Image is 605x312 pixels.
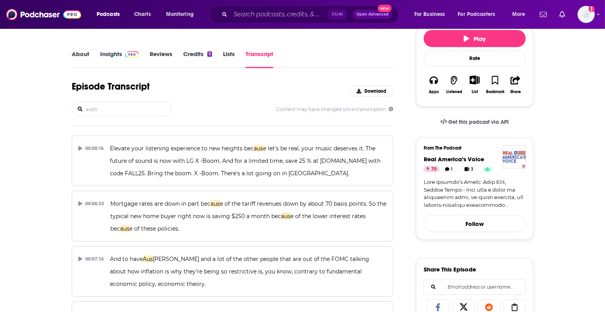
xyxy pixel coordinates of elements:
span: aus [281,213,291,220]
h1: Episode Transcript [72,81,150,92]
span: For Business [414,9,445,20]
div: Rate [424,50,526,66]
a: 70 [424,166,440,172]
img: Podchaser Pro [125,51,139,58]
span: Content may have changed since transcription. [276,106,393,112]
a: Lore Ipsumdo’s Ametc: Adip Elit, Seddoe Tempo - Inci utla e dolor ma aliquaenim admi, ve-quisn ex... [424,178,526,209]
button: Follow [424,215,526,232]
span: Ctrl K [328,9,347,19]
span: And to have [110,256,143,263]
img: Real America’s Voice [502,145,526,169]
button: open menu [409,8,455,21]
span: e let's be real, your music deserves it. The future of sound is now with LG X -Boom. And for a li... [110,145,382,177]
span: Play [464,35,486,42]
span: 1 [451,166,453,173]
button: open menu [507,8,535,21]
div: Show More ButtonList [465,71,485,99]
button: open menu [91,8,130,21]
div: Share [510,90,521,94]
button: Apps [424,71,444,99]
div: 00:07:14 [78,253,104,265]
a: Transcript [246,50,273,68]
img: User Profile [578,6,595,23]
h3: From The Podcast [424,145,520,151]
button: Download [350,86,393,97]
span: Download [364,88,387,94]
button: 00:00:16Elevate your listening experience to new heights because let's be real, your music deserv... [72,136,393,186]
button: open menu [453,8,507,21]
span: For Podcasters [458,9,495,20]
div: 5 [207,51,212,57]
button: Show More Button [467,76,483,84]
span: 70 [431,166,437,173]
img: Podchaser - Follow, Share and Rate Podcasts [6,7,81,22]
span: aus [211,200,220,207]
span: Aus [143,256,153,263]
a: 1 [442,166,456,172]
div: Apps [429,90,439,94]
a: Charts [129,8,156,21]
input: Search transcript... [85,102,171,116]
span: Open Advanced [356,12,389,16]
button: Bookmark [485,71,505,99]
span: Monitoring [166,9,194,20]
div: List [472,89,478,94]
a: Show notifications dropdown [537,8,550,21]
button: open menu [161,8,204,21]
a: About [72,50,89,68]
a: Credits5 [183,50,212,68]
input: Search podcasts, credits, & more... [230,8,328,21]
span: Elevate your listening experience to new heights bec [110,145,254,152]
span: aus [254,145,264,152]
a: 3 [461,166,477,172]
span: Mortgage rates are down in part bec [111,200,211,207]
span: Charts [134,9,151,20]
span: More [512,9,525,20]
a: Lists [223,50,235,68]
button: Share [506,71,526,99]
span: aus [120,225,130,232]
div: 00:06:33 [78,197,104,210]
button: Open AdvancedNew [353,10,392,19]
span: [PERSON_NAME] and a lot of the other people that are out of the FOMC talking about how inflation ... [110,256,371,287]
span: New [378,5,392,12]
h3: Share This Episode [424,266,476,273]
a: Get this podcast via API [434,113,515,132]
span: Logged in as angelahattar [578,6,595,23]
a: Show notifications dropdown [556,8,568,21]
button: 00:07:14And to haveAus[PERSON_NAME] and a lot of the other people that are out of the FOMC talkin... [72,246,393,297]
div: Search followers [424,279,526,295]
span: e of the tariff revenues down by about 70 basis points. So the typical new home buyer right now i... [111,200,388,220]
button: Play [424,30,526,47]
a: InsightsPodchaser Pro [100,50,139,68]
span: Get this podcast via API [449,119,509,125]
a: Reviews [150,50,172,68]
span: e of these policies. [130,225,180,232]
button: Show profile menu [578,6,595,23]
span: 3 [471,166,474,173]
div: Listened [446,90,462,94]
div: Bookmark [486,90,504,94]
svg: Add a profile image [589,6,595,12]
button: 00:06:33Mortgage rates are down in part because of the tariff revenues down by about 70 basis poi... [72,191,393,241]
a: Real America’s Voice [424,155,484,163]
span: Podcasts [97,9,120,20]
div: Search podcasts, credits, & more... [216,5,406,23]
button: Listened [444,71,464,99]
input: Email address or username... [430,280,519,294]
div: 00:00:16 [78,142,104,155]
